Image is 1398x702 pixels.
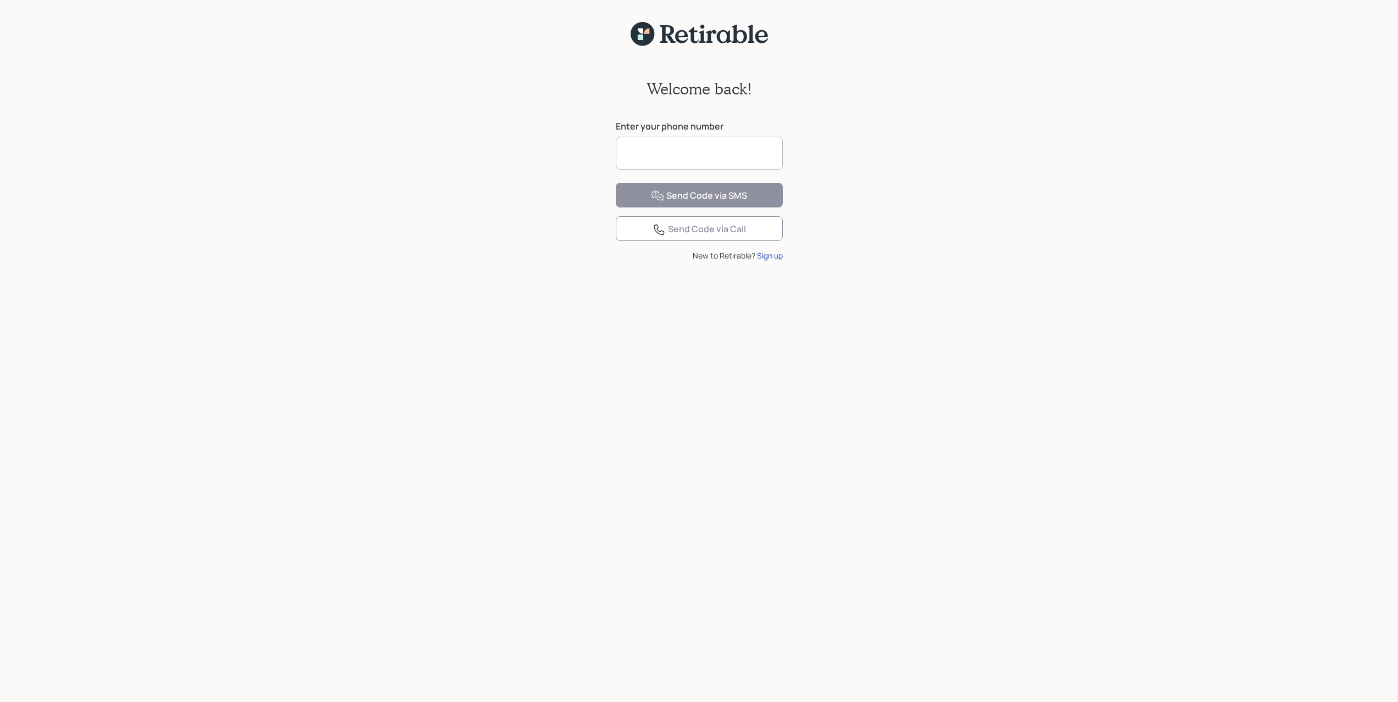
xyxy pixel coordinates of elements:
[653,223,746,236] div: Send Code via Call
[651,189,747,203] div: Send Code via SMS
[616,120,783,132] label: Enter your phone number
[757,250,783,261] div: Sign up
[616,216,783,241] button: Send Code via Call
[616,250,783,261] div: New to Retirable?
[647,80,752,98] h2: Welcome back!
[616,183,783,207] button: Send Code via SMS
